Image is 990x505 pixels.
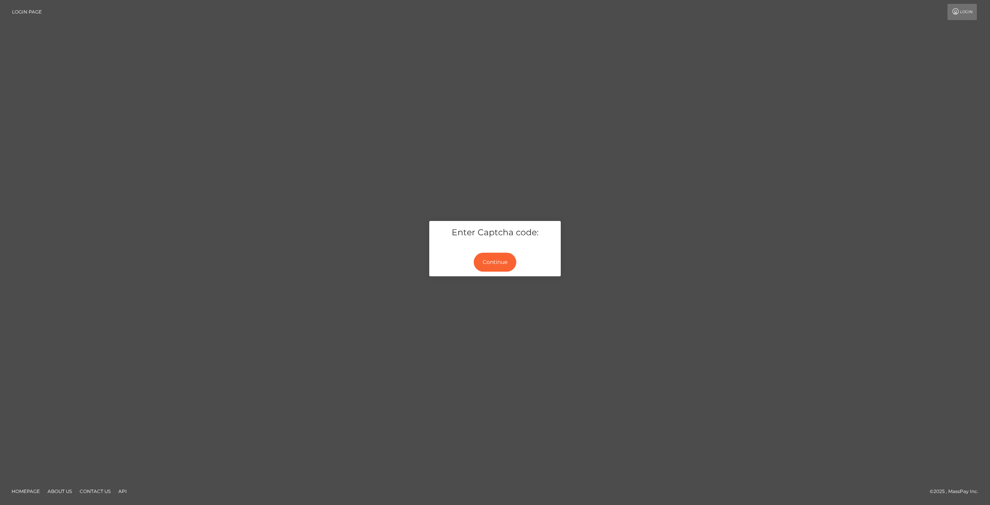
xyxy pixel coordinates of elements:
a: About Us [44,485,75,497]
a: Login [947,4,977,20]
button: Continue [474,253,516,272]
a: Login Page [12,4,42,20]
h5: Enter Captcha code: [435,227,555,239]
a: API [115,485,130,497]
a: Contact Us [77,485,114,497]
a: Homepage [9,485,43,497]
div: © 2025 , MassPay Inc. [930,487,984,496]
